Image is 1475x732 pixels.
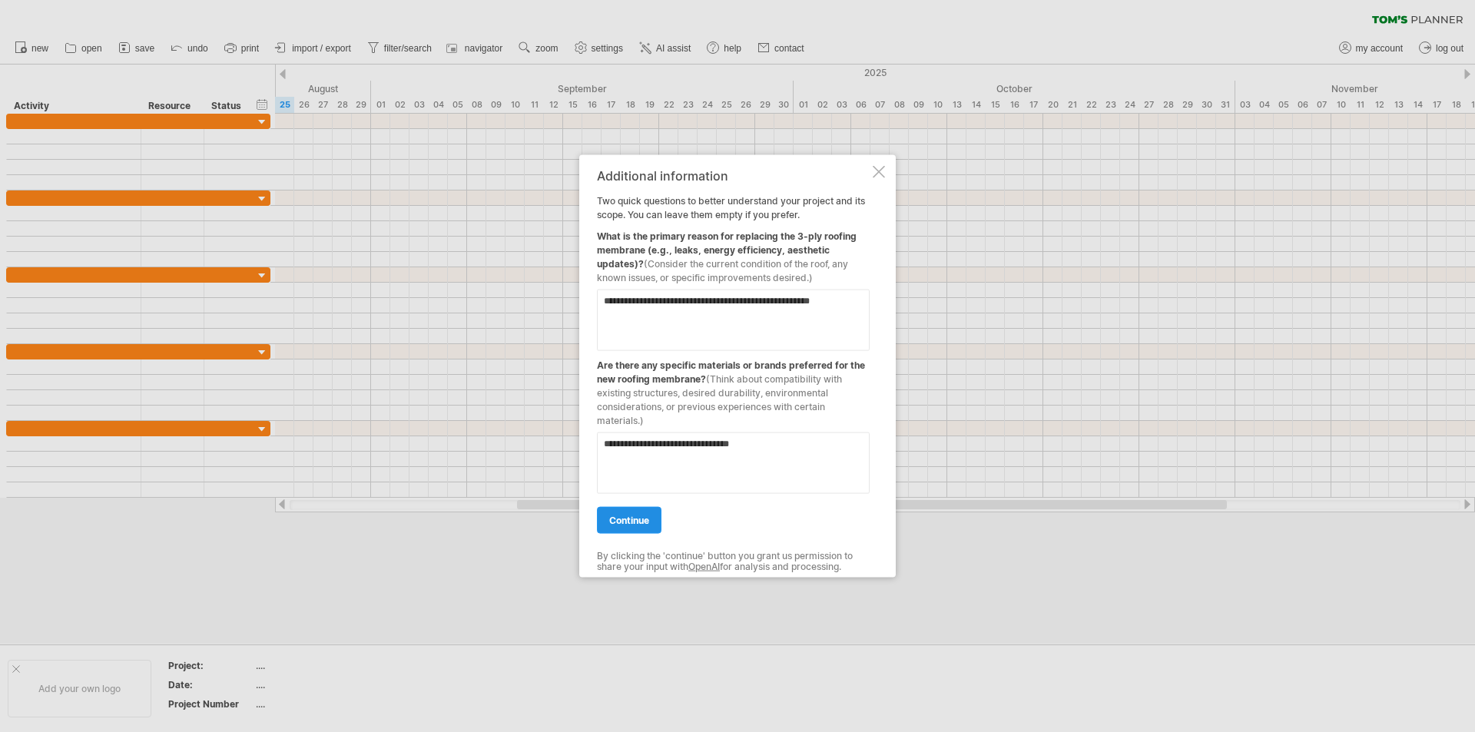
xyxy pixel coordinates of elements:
div: Additional information [597,168,870,182]
div: What is the primary reason for replacing the 3-ply roofing membrane (e.g., leaks, energy efficien... [597,221,870,284]
a: continue [597,506,661,533]
span: continue [609,514,649,525]
div: Two quick questions to better understand your project and its scope. You can leave them empty if ... [597,168,870,564]
div: Are there any specific materials or brands preferred for the new roofing membrane? [597,350,870,427]
div: By clicking the 'continue' button you grant us permission to share your input with for analysis a... [597,550,870,572]
a: OpenAI [688,561,720,572]
span: (Consider the current condition of the roof, any known issues, or specific improvements desired.) [597,257,848,283]
span: (Think about compatibility with existing structures, desired durability, environmental considerat... [597,373,842,426]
